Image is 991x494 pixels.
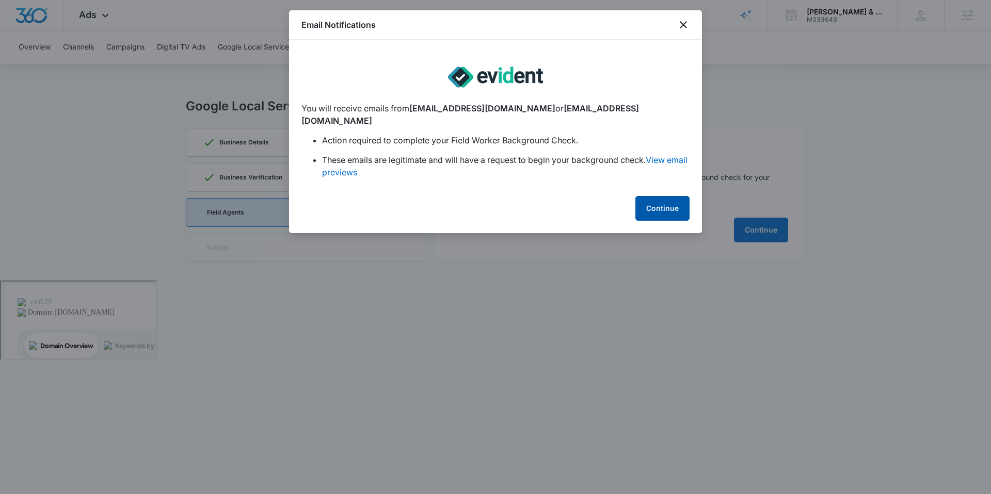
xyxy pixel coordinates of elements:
[17,17,25,25] img: logo_orange.svg
[409,103,555,113] span: [EMAIL_ADDRESS][DOMAIN_NAME]
[114,61,174,68] div: Keywords by Traffic
[677,19,690,31] button: close
[301,19,376,31] h1: Email Notifications
[322,154,690,178] li: These emails are legitimate and will have a request to begin your background check.
[17,27,25,35] img: website_grey.svg
[27,27,114,35] div: Domain: [DOMAIN_NAME]
[635,196,690,221] button: Continue
[103,60,111,68] img: tab_keywords_by_traffic_grey.svg
[322,155,688,177] a: View email previews
[28,60,36,68] img: tab_domain_overview_orange.svg
[39,61,92,68] div: Domain Overview
[322,134,690,146] li: Action required to complete your Field Worker Background Check.
[301,102,690,127] p: You will receive emails from or
[29,17,51,25] div: v 4.0.25
[301,103,639,126] span: [EMAIL_ADDRESS][DOMAIN_NAME]
[448,52,543,102] img: lsa-evident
